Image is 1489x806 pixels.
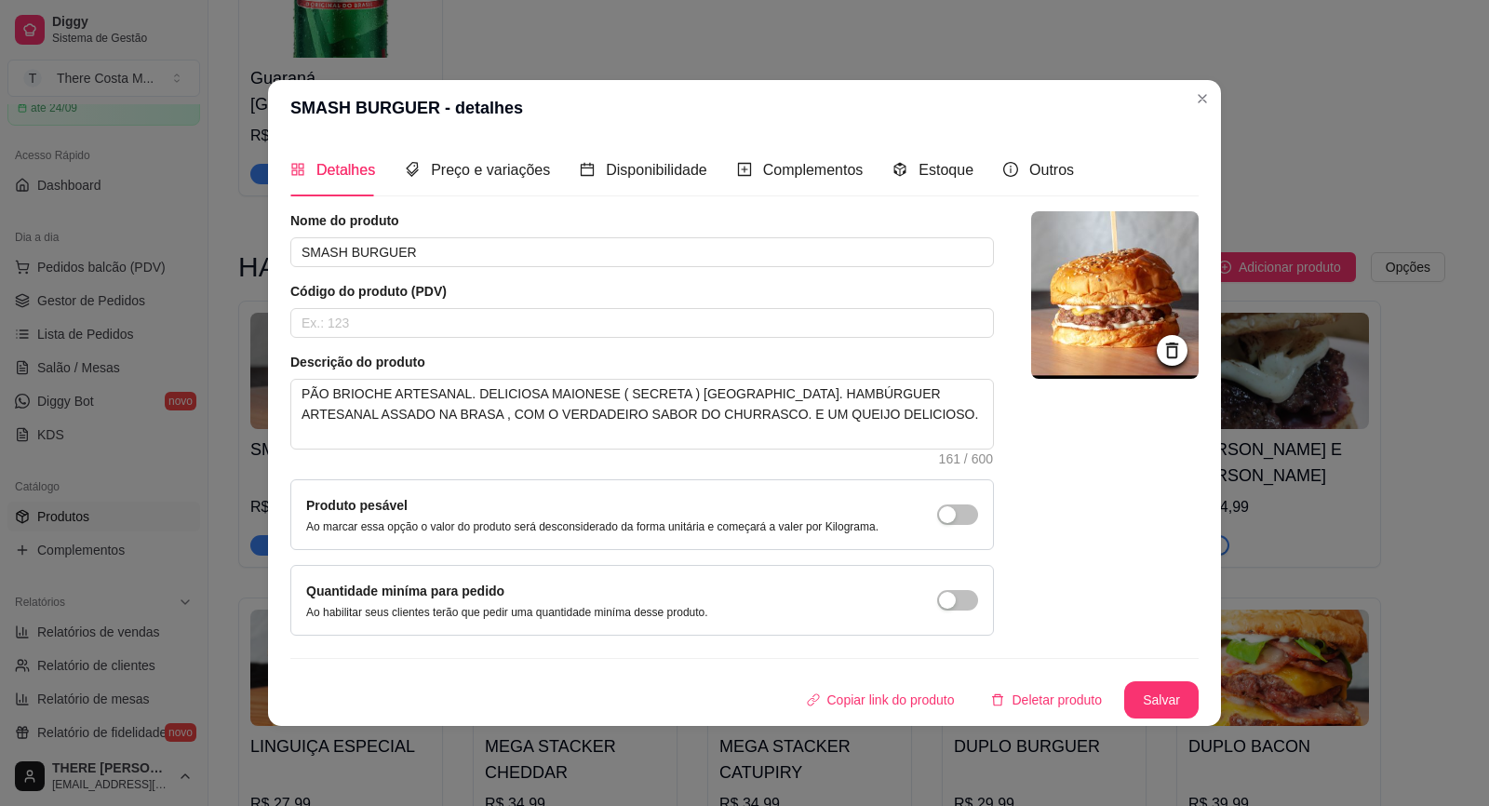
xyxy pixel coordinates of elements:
span: calendar [580,162,595,177]
span: Estoque [919,162,973,178]
article: Nome do produto [290,211,994,230]
span: Preço e variações [431,162,550,178]
button: deleteDeletar produto [976,681,1117,719]
span: Disponibilidade [606,162,707,178]
button: Copiar link do produto [792,681,970,719]
label: Produto pesável [306,498,408,513]
span: delete [991,693,1004,706]
p: Ao habilitar seus clientes terão que pedir uma quantidade miníma desse produto. [306,605,708,620]
span: info-circle [1003,162,1018,177]
header: SMASH BURGUER - detalhes [268,80,1221,136]
span: plus-square [737,162,752,177]
span: Outros [1029,162,1074,178]
button: Salvar [1124,681,1199,719]
button: Close [1187,84,1217,114]
input: Ex.: 123 [290,308,994,338]
textarea: PÃO BRIOCHE ARTESANAL. DELICIOSA MAIONESE ( SECRETA ) [GEOGRAPHIC_DATA]. HAMBÚRGUER ARTESANAL ASS... [291,380,993,449]
article: Descrição do produto [290,353,994,371]
input: Ex.: Hamburguer de costela [290,237,994,267]
p: Ao marcar essa opção o valor do produto será desconsiderado da forma unitária e começará a valer ... [306,519,879,534]
img: logo da loja [1031,211,1199,379]
span: Detalhes [316,162,375,178]
span: Complementos [763,162,864,178]
label: Quantidade miníma para pedido [306,584,504,598]
span: code-sandbox [892,162,907,177]
span: tags [405,162,420,177]
article: Código do produto (PDV) [290,282,994,301]
span: appstore [290,162,305,177]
